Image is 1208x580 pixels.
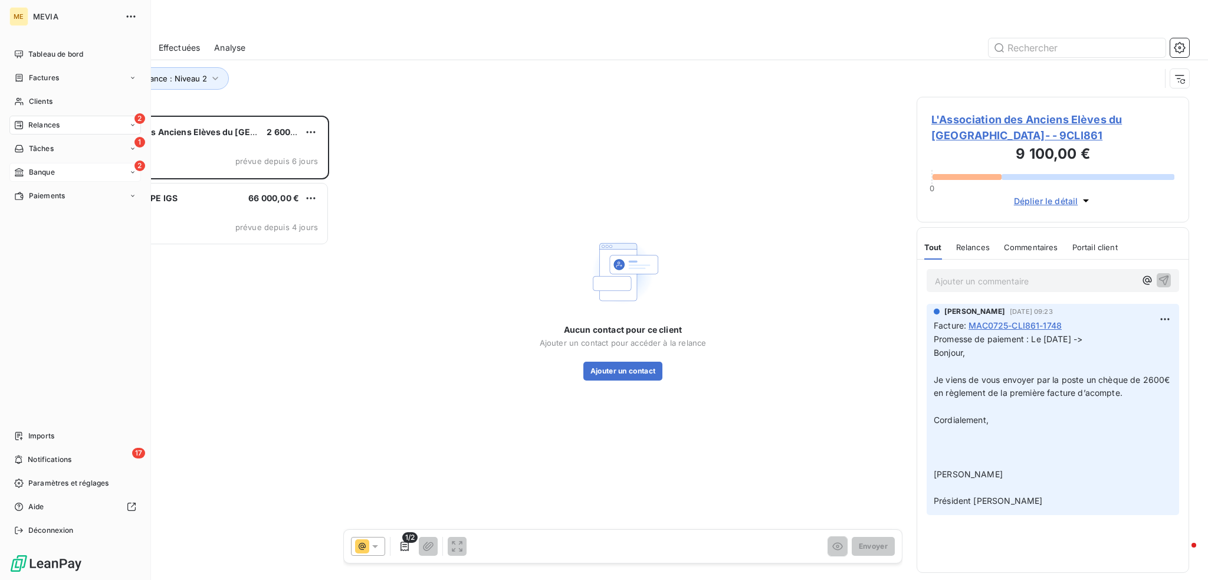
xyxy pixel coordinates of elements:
[248,193,299,203] span: 66 000,00 €
[1010,308,1053,315] span: [DATE] 09:23
[1168,540,1196,568] iframe: Intercom live chat
[1014,195,1078,207] span: Déplier le détail
[29,167,55,178] span: Banque
[944,306,1005,317] span: [PERSON_NAME]
[1072,243,1118,252] span: Portail client
[564,324,682,336] span: Aucun contact pour ce client
[235,222,318,232] span: prévue depuis 4 jours
[101,74,207,83] span: Niveau de relance : Niveau 2
[84,67,229,90] button: Niveau de relance : Niveau 2
[28,120,60,130] span: Relances
[402,532,418,543] span: 1/2
[28,49,83,60] span: Tableau de bord
[134,137,145,148] span: 1
[540,338,707,348] span: Ajouter un contact pour accéder à la relance
[33,12,118,21] span: MEVIA
[9,7,28,26] div: ME
[29,96,52,107] span: Clients
[9,554,83,573] img: Logo LeanPay
[29,73,59,83] span: Factures
[956,243,990,252] span: Relances
[1010,194,1096,208] button: Déplier le détail
[83,127,327,137] span: L'Association des Anciens Elèves du [GEOGRAPHIC_DATA]-
[57,116,329,580] div: grid
[28,478,109,489] span: Paramètres et réglages
[134,160,145,171] span: 2
[934,319,966,332] span: Facture :
[134,113,145,124] span: 2
[931,112,1174,143] span: L'Association des Anciens Elèves du [GEOGRAPHIC_DATA]- - 9CLI861
[930,183,934,193] span: 0
[9,497,141,516] a: Aide
[29,191,65,201] span: Paiements
[583,362,663,381] button: Ajouter un contact
[214,42,245,54] span: Analyse
[132,448,145,458] span: 17
[235,156,318,166] span: prévue depuis 6 jours
[28,525,74,536] span: Déconnexion
[969,319,1062,332] span: MAC0725-CLI861-1748
[1004,243,1058,252] span: Commentaires
[28,454,71,465] span: Notifications
[585,234,661,310] img: Empty state
[28,431,54,441] span: Imports
[29,143,54,154] span: Tâches
[931,143,1174,167] h3: 9 100,00 €
[159,42,201,54] span: Effectuées
[989,38,1166,57] input: Rechercher
[28,502,44,512] span: Aide
[852,537,895,556] button: Envoyer
[924,243,942,252] span: Tout
[267,127,312,137] span: 2 600,00 €
[934,334,1173,506] span: Promesse de paiement : Le [DATE] -> Bonjour, Je viens de vous envoyer par la poste un chèque de 2...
